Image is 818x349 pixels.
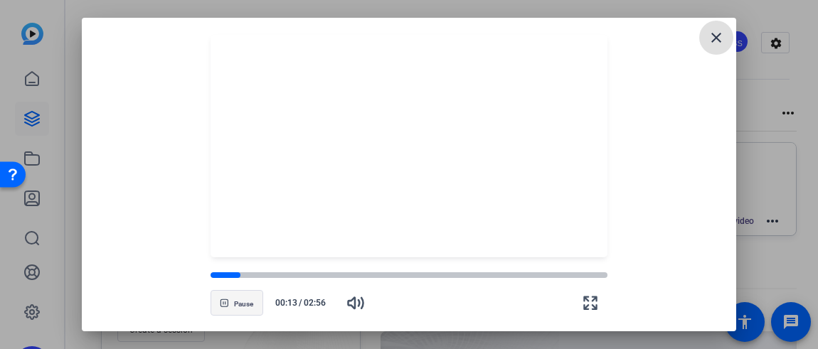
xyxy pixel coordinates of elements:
[211,290,263,316] button: Pause
[269,296,298,309] span: 00:13
[269,296,333,309] div: /
[573,286,607,320] button: Fullscreen
[234,300,253,308] span: Pause
[708,29,725,46] mat-icon: close
[339,286,373,320] button: Mute
[304,296,333,309] span: 02:56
